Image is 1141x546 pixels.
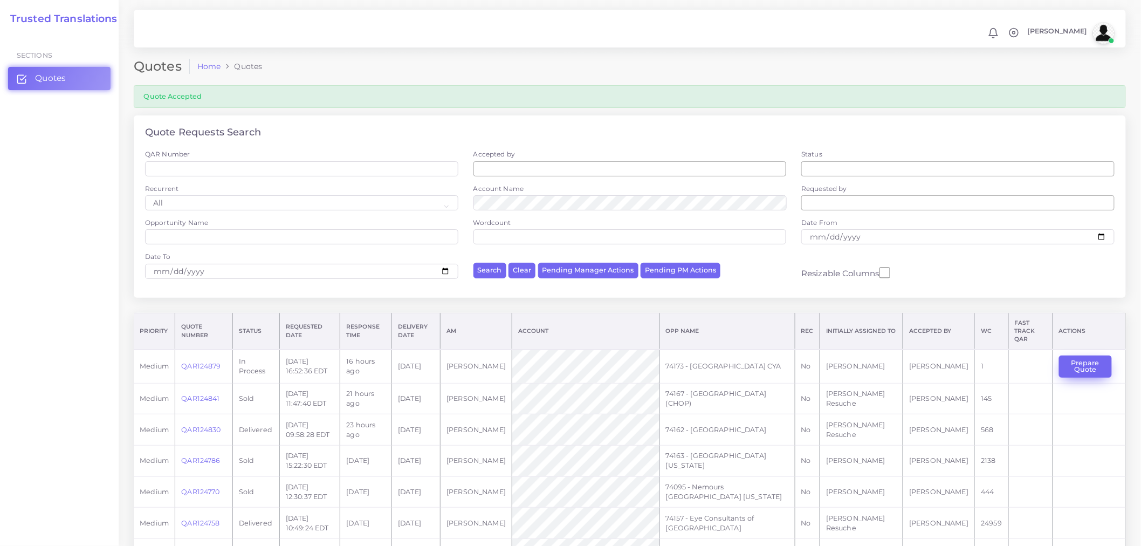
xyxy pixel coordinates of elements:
[659,383,795,414] td: 74167 - [GEOGRAPHIC_DATA] (CHOP)
[197,61,221,72] a: Home
[975,313,1008,350] th: WC
[392,446,441,477] td: [DATE]
[903,383,975,414] td: [PERSON_NAME]
[181,519,219,527] a: QAR124758
[801,149,822,159] label: Status
[975,476,1008,508] td: 444
[140,362,169,370] span: medium
[795,350,820,383] td: No
[879,266,890,279] input: Resizable Columns
[508,263,535,278] button: Clear
[221,61,262,72] li: Quotes
[232,383,279,414] td: Sold
[340,313,392,350] th: Response Time
[1093,22,1115,44] img: avatar
[903,414,975,446] td: [PERSON_NAME]
[473,218,511,227] label: Wordcount
[181,488,219,496] a: QAR124770
[903,313,975,350] th: Accepted by
[641,263,720,278] button: Pending PM Actions
[134,85,1126,107] div: Quote Accepted
[145,218,208,227] label: Opportunity Name
[659,446,795,477] td: 74163 - [GEOGRAPHIC_DATA] [US_STATE]
[17,51,52,59] span: Sections
[801,218,837,227] label: Date From
[1028,28,1087,35] span: [PERSON_NAME]
[392,414,441,446] td: [DATE]
[473,263,506,278] button: Search
[441,383,512,414] td: [PERSON_NAME]
[140,394,169,402] span: medium
[659,313,795,350] th: Opp Name
[975,350,1008,383] td: 1
[1053,313,1125,350] th: Actions
[795,476,820,508] td: No
[8,67,111,90] a: Quotes
[795,446,820,477] td: No
[820,476,903,508] td: [PERSON_NAME]
[659,350,795,383] td: 74173 - [GEOGRAPHIC_DATA] CYA
[145,149,190,159] label: QAR Number
[975,446,1008,477] td: 2138
[279,508,340,539] td: [DATE] 10:49:24 EDT
[232,414,279,446] td: Delivered
[140,456,169,465] span: medium
[820,350,903,383] td: [PERSON_NAME]
[538,263,638,278] button: Pending Manager Actions
[340,350,392,383] td: 16 hours ago
[232,508,279,539] td: Delivered
[340,383,392,414] td: 21 hours ago
[820,446,903,477] td: [PERSON_NAME]
[392,350,441,383] td: [DATE]
[473,149,515,159] label: Accepted by
[441,313,512,350] th: AM
[232,313,279,350] th: Status
[795,508,820,539] td: No
[181,362,221,370] a: QAR124879
[279,350,340,383] td: [DATE] 16:52:36 EDT
[340,414,392,446] td: 23 hours ago
[279,313,340,350] th: Requested Date
[232,350,279,383] td: In Process
[1059,362,1119,370] a: Prepare Quote
[35,72,66,84] span: Quotes
[795,313,820,350] th: REC
[279,383,340,414] td: [DATE] 11:47:40 EDT
[392,383,441,414] td: [DATE]
[145,252,170,261] label: Date To
[181,456,220,465] a: QAR124786
[175,313,232,350] th: Quote Number
[512,313,659,350] th: Account
[441,446,512,477] td: [PERSON_NAME]
[903,476,975,508] td: [PERSON_NAME]
[140,488,169,496] span: medium
[340,508,392,539] td: [DATE]
[820,508,903,539] td: [PERSON_NAME] Resuche
[392,313,441,350] th: Delivery Date
[820,313,903,350] th: Initially Assigned to
[795,414,820,446] td: No
[1022,22,1118,44] a: [PERSON_NAME]avatar
[820,383,903,414] td: [PERSON_NAME] Resuche
[975,508,1008,539] td: 24959
[232,476,279,508] td: Sold
[441,508,512,539] td: [PERSON_NAME]
[340,476,392,508] td: [DATE]
[392,508,441,539] td: [DATE]
[232,446,279,477] td: Sold
[1059,356,1112,378] button: Prepare Quote
[441,414,512,446] td: [PERSON_NAME]
[903,446,975,477] td: [PERSON_NAME]
[145,127,261,139] h4: Quote Requests Search
[279,414,340,446] td: [DATE] 09:58:28 EDT
[140,519,169,527] span: medium
[279,446,340,477] td: [DATE] 15:22:30 EDT
[279,476,340,508] td: [DATE] 12:30:37 EDT
[1008,313,1053,350] th: Fast Track QAR
[3,13,118,25] a: Trusted Translations
[134,59,190,74] h2: Quotes
[145,184,178,193] label: Recurrent
[473,184,524,193] label: Account Name
[181,394,219,402] a: QAR124841
[801,184,847,193] label: Requested by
